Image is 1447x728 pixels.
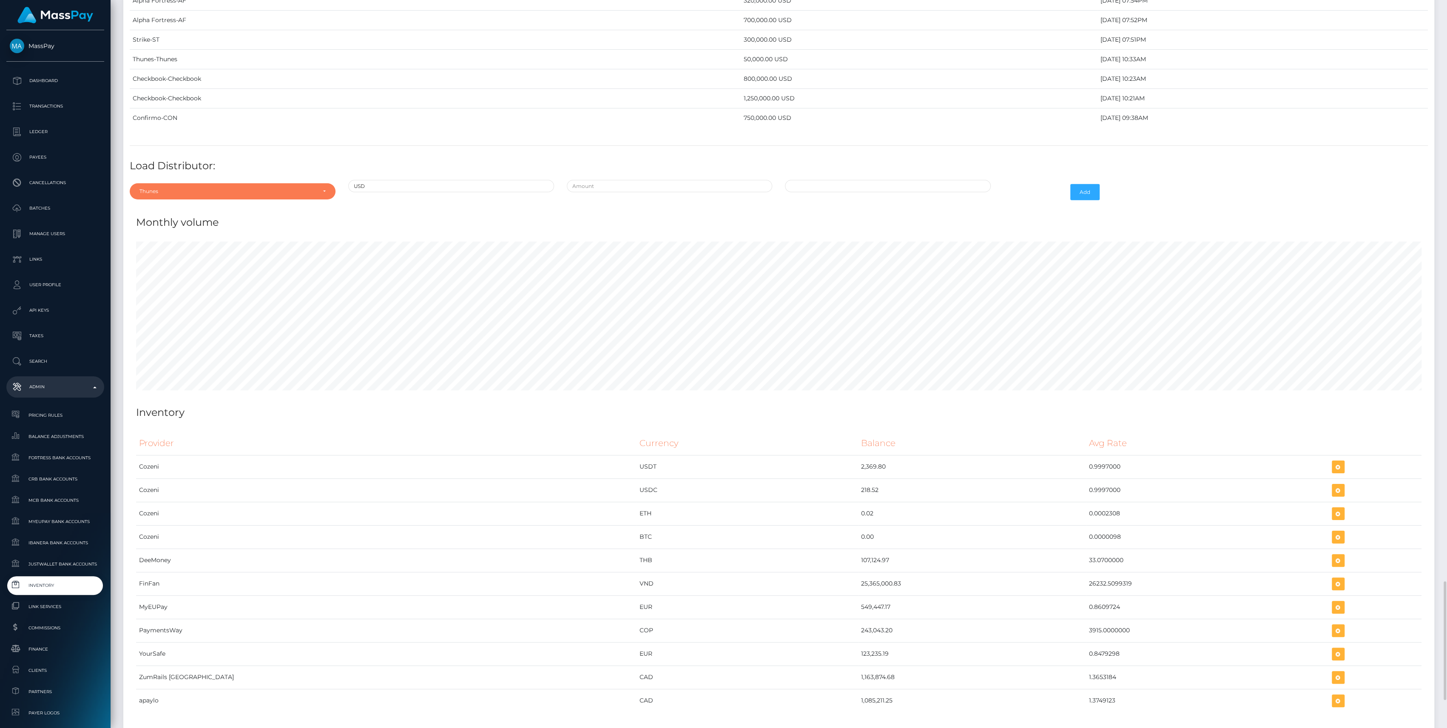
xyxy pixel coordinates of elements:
td: 0.8609724 [1086,595,1329,619]
a: Link Services [6,597,104,616]
td: PaymentsWay [136,619,636,642]
a: User Profile [6,274,104,296]
td: 0.8479298 [1086,642,1329,665]
a: Pricing Rules [6,406,104,424]
td: [DATE] 07:51PM [1097,30,1428,50]
span: Ibanera Bank Accounts [10,538,101,548]
td: 25,365,000.83 [858,572,1086,595]
td: 0.9997000 [1086,455,1329,478]
td: USDC [636,478,858,502]
p: Batches [10,202,101,215]
td: 2,369.80 [858,455,1086,478]
td: 700,000.00 USD [741,11,1097,30]
a: CRB Bank Accounts [6,470,104,488]
th: Avg Rate [1086,432,1329,455]
td: ETH [636,502,858,525]
td: 1,250,000.00 USD [741,89,1097,108]
p: Dashboard [10,74,101,87]
a: MyEUPay Bank Accounts [6,512,104,531]
td: Checkbook-Checkbook [130,89,741,108]
p: Transactions [10,100,101,113]
th: Balance [858,432,1086,455]
td: Strike-ST [130,30,741,50]
td: EUR [636,642,858,665]
a: Balance Adjustments [6,427,104,446]
a: Partners [6,682,104,701]
button: Thunes [130,183,335,199]
p: User Profile [10,279,101,291]
td: Cozeni [136,478,636,502]
a: JustWallet Bank Accounts [6,555,104,573]
td: Alpha Fortress-AF [130,11,741,30]
span: Fortress Bank Accounts [10,453,101,463]
td: MyEUPay [136,595,636,619]
a: Cancellations [6,172,104,193]
td: CAD [636,665,858,689]
td: 0.0002308 [1086,502,1329,525]
input: Currency [348,180,554,192]
a: Batches [6,198,104,219]
td: Checkbook-Checkbook [130,69,741,89]
a: Ibanera Bank Accounts [6,534,104,552]
span: Pricing Rules [10,410,101,420]
a: Clients [6,661,104,680]
a: Transactions [6,96,104,117]
span: Finance [10,644,101,654]
td: COP [636,619,858,642]
td: CAD [636,689,858,712]
h4: Monthly volume [136,215,1421,230]
span: MassPay [6,42,104,50]
td: THB [636,549,858,572]
td: 123,235.19 [858,642,1086,665]
td: 243,043.20 [858,619,1086,642]
p: Ledger [10,125,101,138]
a: Manage Users [6,223,104,245]
td: [DATE] 10:23AM [1097,69,1428,89]
a: Commissions [6,619,104,637]
span: Clients [10,665,101,675]
a: Payees [6,147,104,168]
span: Commissions [10,623,101,633]
td: 1,163,874.68 [858,665,1086,689]
th: Provider [136,432,636,455]
td: 50,000.00 USD [741,50,1097,69]
td: VND [636,572,858,595]
p: API Keys [10,304,101,317]
a: Dashboard [6,70,104,91]
td: [DATE] 10:21AM [1097,89,1428,108]
th: Currency [636,432,858,455]
td: USDT [636,455,858,478]
span: Payer Logos [10,708,101,718]
td: 549,447.17 [858,595,1086,619]
a: Admin [6,376,104,398]
td: 218.52 [858,478,1086,502]
img: MassPay [10,39,24,53]
td: Confirmo-CON [130,108,741,128]
td: 0.9997000 [1086,478,1329,502]
td: 1,085,211.25 [858,689,1086,712]
td: 0.0000098 [1086,525,1329,549]
td: FinFan [136,572,636,595]
td: Cozeni [136,525,636,549]
a: Taxes [6,325,104,347]
span: MyEUPay Bank Accounts [10,517,101,526]
td: YourSafe [136,642,636,665]
td: 800,000.00 USD [741,69,1097,89]
p: Cancellations [10,176,101,189]
a: Links [6,249,104,270]
td: DeeMoney [136,549,636,572]
p: Links [10,253,101,266]
td: 0.00 [858,525,1086,549]
span: MCB Bank Accounts [10,495,101,505]
a: MCB Bank Accounts [6,491,104,509]
div: Thunes [139,188,316,195]
td: [DATE] 10:33AM [1097,50,1428,69]
td: 26232.5099319 [1086,572,1329,595]
a: Payer Logos [6,704,104,722]
span: Balance Adjustments [10,432,101,441]
span: Partners [10,687,101,697]
span: Link Services [10,602,101,611]
td: 3915.0000000 [1086,619,1329,642]
span: Inventory [10,580,101,590]
td: apaylo [136,689,636,712]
